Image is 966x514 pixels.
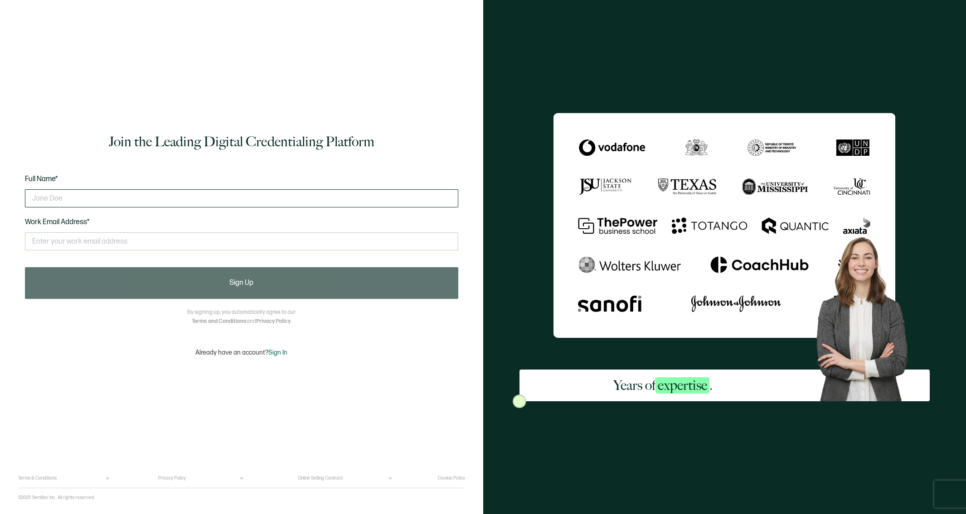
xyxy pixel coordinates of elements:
[195,349,287,356] p: Already have an account?
[25,189,458,207] input: Jane Doe
[25,175,58,183] span: Full Name*
[25,267,458,299] button: Sign Up
[655,377,709,394] span: expertise
[613,376,713,394] h2: Years of .
[229,279,253,287] span: Sign Up
[18,476,57,481] a: Terms & Conditions
[18,495,95,500] p: ©2025 Sertifier Inc.. All rights reserved.
[192,318,247,325] a: Terms and Conditions
[25,232,458,250] input: Enter your work email address
[298,476,343,481] a: Online Selling Contract
[268,349,287,356] span: Sign In
[187,308,296,326] p: By signing up, you automatically agree to our and .
[553,113,895,338] img: Sertifier Signup - Years of <span class="strong-h">expertise</span>.
[256,318,291,325] a: Privacy Policy
[109,133,374,151] h1: Join the Leading Digital Credentialing Platform
[806,229,929,401] img: Sertifier Signup - Years of <span class="strong-h">expertise</span>. Hero
[158,476,186,481] a: Privacy Policy
[438,476,465,481] a: Cookie Policy
[25,218,90,226] span: Work Email Address*
[513,394,526,408] img: Sertifier Signup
